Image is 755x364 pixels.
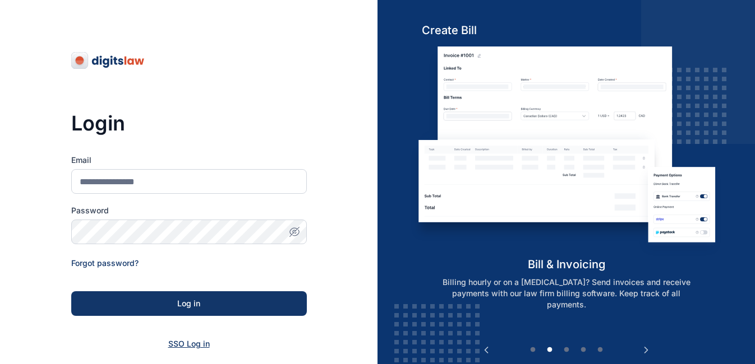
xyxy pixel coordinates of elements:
img: digitslaw-logo [71,52,145,69]
button: Next [641,344,652,356]
button: 4 [578,344,589,356]
h5: bill & invoicing [411,256,722,272]
img: bill-and-invoicin [411,46,722,256]
button: Previous [481,344,492,356]
button: 3 [561,344,572,356]
button: 2 [544,344,555,356]
div: Log in [89,298,289,309]
button: 1 [527,344,538,356]
h3: Login [71,112,307,134]
h5: Create Bill [411,22,722,38]
button: 5 [595,344,606,356]
p: Billing hourly or on a [MEDICAL_DATA]? Send invoices and receive payments with our law firm billi... [423,277,710,310]
label: Email [71,155,307,166]
button: Log in [71,291,307,316]
label: Password [71,205,307,216]
a: SSO Log in [168,339,210,348]
a: Forgot password? [71,258,139,268]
